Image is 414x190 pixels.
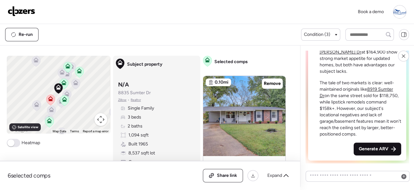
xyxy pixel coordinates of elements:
span: Share link [217,172,237,179]
span: Satellite view [18,125,38,130]
span: Heatmap [22,140,40,146]
span: Built 1965 [128,141,148,147]
span: Expand [267,172,282,179]
span: 1,094 sqft [128,132,149,138]
p: The tale of two markets is clear: well-maintained originals like on the same street sold for $118... [320,80,401,137]
span: Re-run [19,31,33,38]
a: Open this area in Google Maps (opens a new window) [8,125,30,134]
a: Terms (opens in new tab) [70,129,79,133]
button: Map camera controls [94,113,107,126]
span: • [128,97,129,103]
span: 6 selected comps [8,172,50,179]
span: 2 baths [128,123,142,129]
span: Selected comps [214,59,248,65]
img: Logo [8,6,35,16]
span: 8,537 sqft lot [128,150,155,156]
span: 0.10mi [215,79,229,86]
span: Single Family [128,105,154,112]
span: Zillow [118,97,127,103]
a: Report a map error [83,129,108,133]
img: Google [8,125,30,134]
span: 3 beds [128,114,141,120]
span: Garage [128,159,143,165]
span: Condition (3) [304,31,330,38]
span: Subject property [127,61,162,68]
span: Generate ARV [359,146,388,152]
button: Map Data [53,129,66,134]
span: Book a demo [358,9,384,14]
span: 8835 Sumter Dr [118,90,151,96]
span: Realtor [131,97,141,103]
span: Remove [264,80,281,87]
h3: N/A [118,81,129,88]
